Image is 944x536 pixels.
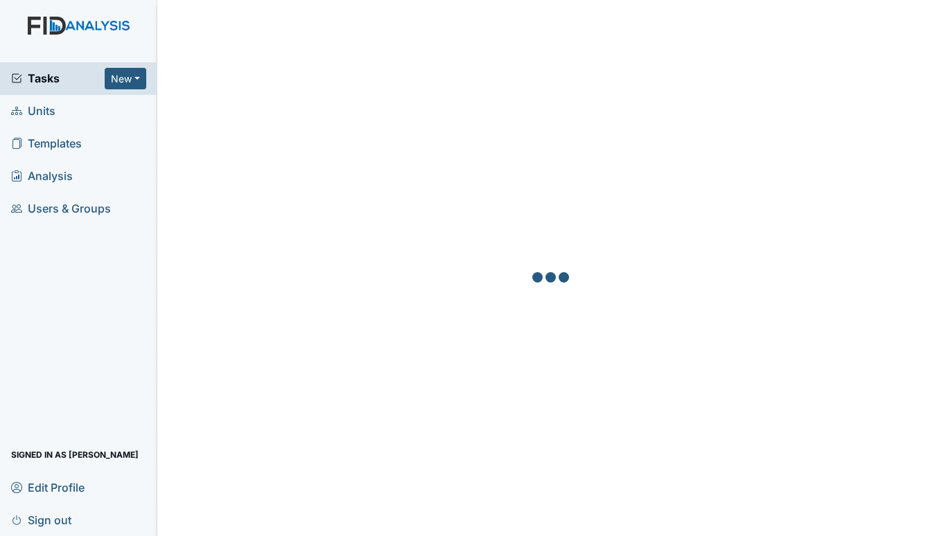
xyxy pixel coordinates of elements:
span: Edit Profile [11,476,85,498]
span: Templates [11,133,82,154]
a: Tasks [11,70,105,87]
span: Users & Groups [11,198,111,220]
span: Sign out [11,509,71,530]
button: New [105,68,146,89]
span: Analysis [11,166,73,187]
span: Units [11,100,55,122]
span: Signed in as [PERSON_NAME] [11,444,139,465]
